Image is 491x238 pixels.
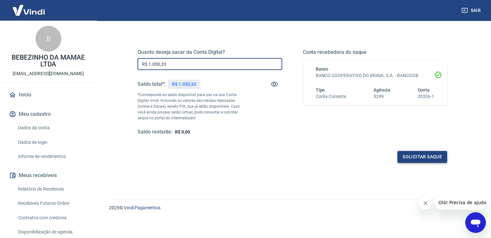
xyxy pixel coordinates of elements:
[15,136,89,149] a: Dados de login
[138,49,282,55] h5: Quanto deseja sacar da Conta Digital?
[417,93,434,100] h6: 35336-1
[15,183,89,196] a: Relatório de Recebíveis
[175,129,190,134] span: R$ 0,00
[15,197,89,210] a: Recebíveis Futuros Online
[397,151,447,163] button: Solicitar saque
[303,49,447,55] h5: Conta recebedora do saque
[4,5,54,10] span: Olá! Precisa de ajuda?
[465,212,486,233] iframe: Botão para abrir a janela de mensagens
[435,195,486,210] iframe: Mensagem da empresa
[8,168,89,183] button: Meus recebíveis
[373,93,390,100] h6: 3299
[316,66,329,72] span: Banco
[316,87,325,93] span: Tipo
[109,204,476,211] p: 2025 ©
[15,121,89,134] a: Dados da conta
[373,87,390,93] span: Agência
[138,92,246,121] p: *Corresponde ao saldo disponível para uso na sua Conta Digital Vindi. Incluindo os valores das ve...
[15,150,89,163] a: Informe de rendimentos
[124,205,160,210] a: Vindi Pagamentos
[8,107,89,121] button: Meu cadastro
[138,129,172,135] h5: Saldo restante:
[316,93,346,100] h6: Conta Corrente
[13,70,84,77] p: [EMAIL_ADDRESS][DOMAIN_NAME]
[419,197,432,210] iframe: Fechar mensagem
[417,87,430,93] span: Conta
[15,211,89,224] a: Contratos com credores
[8,0,50,20] img: Vindi
[5,54,91,68] p: BEBEZINHO DA MAMAE LTDA
[316,72,435,79] h6: BANCO COOPERATIVO DO BRASIL S.A. - BANCOOB
[172,81,196,88] p: R$ 1.050,33
[8,88,89,102] a: Início
[460,5,483,16] button: Sair
[36,26,61,52] div: B
[138,81,166,87] h5: Saldo total*:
